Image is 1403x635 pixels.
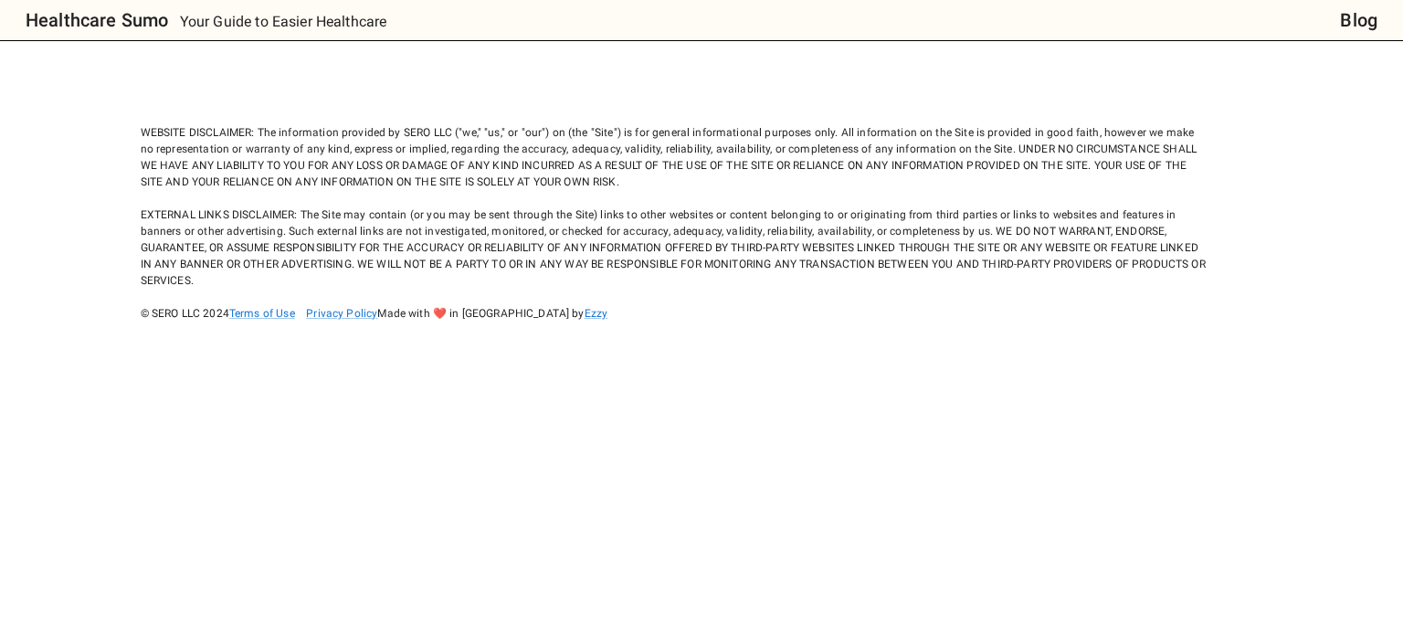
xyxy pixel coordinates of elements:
a: Terms of Use [229,307,295,320]
a: Privacy Policy [306,307,377,320]
a: Blog [1340,5,1377,35]
p: Your Guide to Easier Healthcare [180,11,387,33]
a: Ezzy [585,307,608,320]
div: WEBSITE DISCLAIMER: The information provided by SERO LLC ("we," "us," or "our") on (the "Site") i... [141,91,1207,322]
h6: Healthcare Sumo [26,5,168,35]
a: Healthcare Sumo [11,5,168,35]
